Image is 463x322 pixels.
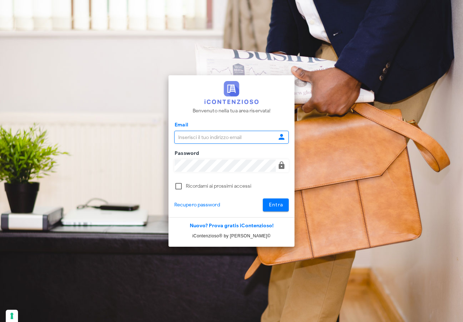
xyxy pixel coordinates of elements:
[175,131,276,143] input: Inserisci il tuo indirizzo email
[269,202,283,208] span: Entra
[190,223,274,229] a: Nuovo? Prova gratis iContenzioso!
[168,232,295,240] p: iContenzioso® by [PERSON_NAME]©
[263,198,289,211] button: Entra
[174,201,220,209] a: Recupero password
[186,183,289,190] label: Ricordami ai prossimi accessi
[193,107,271,115] p: Benvenuto nella tua area riservata!
[172,121,188,129] label: Email
[172,150,199,157] label: Password
[6,310,18,322] button: Le tue preferenze relative al consenso per le tecnologie di tracciamento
